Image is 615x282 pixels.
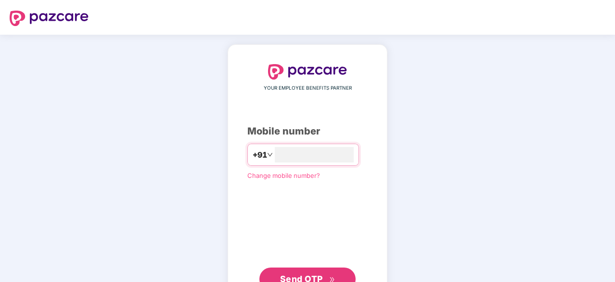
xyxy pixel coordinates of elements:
span: YOUR EMPLOYEE BENEFITS PARTNER [264,84,352,92]
img: logo [10,11,89,26]
span: +91 [253,149,267,161]
a: Change mobile number? [247,172,320,179]
span: down [267,152,273,158]
img: logo [268,64,347,80]
div: Mobile number [247,124,368,139]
